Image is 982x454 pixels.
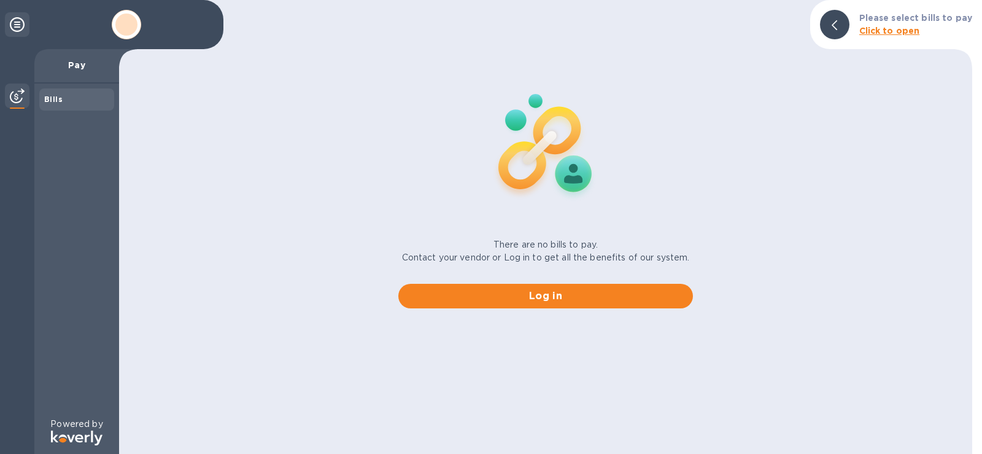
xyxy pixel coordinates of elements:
b: Click to open [859,26,920,36]
p: Pay [44,59,109,71]
b: Please select bills to pay [859,13,972,23]
span: Log in [408,289,683,303]
b: Bills [44,95,63,104]
img: Logo [51,431,102,445]
p: There are no bills to pay. Contact your vendor or Log in to get all the benefits of our system. [402,238,690,264]
p: Powered by [50,418,102,431]
button: Log in [398,284,693,308]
